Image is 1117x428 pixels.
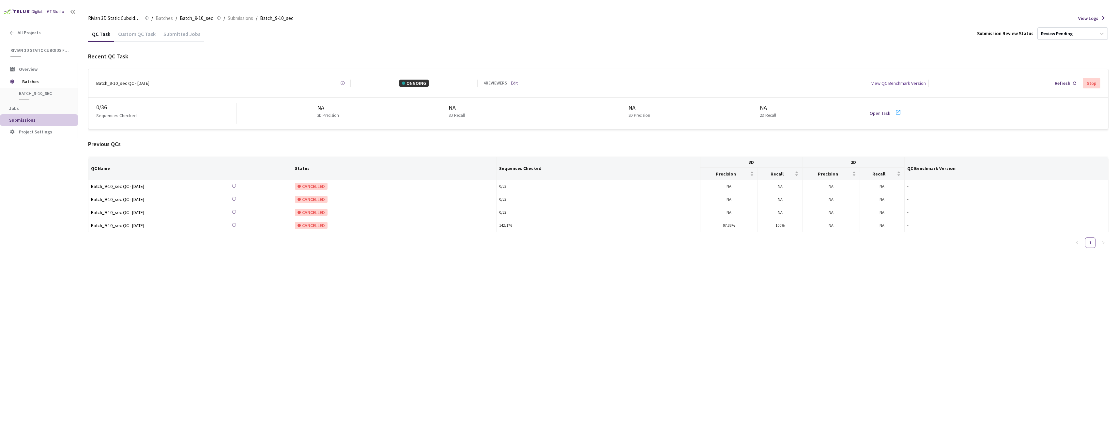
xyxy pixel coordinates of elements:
li: Next Page [1098,237,1109,248]
p: Sequences Checked [96,112,137,119]
div: Review Pending [1041,31,1073,37]
span: Batches [156,14,173,22]
td: 97.33% [700,219,758,232]
div: Batch_9-10_sec QC - [DATE] [91,183,182,190]
div: Batch_9-10_sec QC - [DATE] [96,80,149,87]
div: NA [760,103,779,112]
td: NA [860,180,905,193]
th: 2D [803,157,905,168]
li: / [223,14,225,22]
div: 142 / 176 [499,222,697,229]
span: left [1075,241,1079,245]
div: QC Task [88,31,114,42]
th: Sequences Checked [497,157,700,180]
div: CANCELLED [295,209,328,216]
span: Recall [863,171,895,176]
span: Overview [19,66,38,72]
td: NA [803,219,860,232]
button: right [1098,237,1109,248]
p: 3D Precision [317,112,339,119]
a: Batches [154,14,174,22]
span: Recall [760,171,793,176]
span: Batch_9-10_sec [180,14,213,22]
span: Precision [805,171,851,176]
div: NA [628,103,653,112]
div: Refresh [1055,80,1070,87]
div: - [907,209,1106,216]
div: GT Studio [47,8,64,15]
div: 0 / 53 [499,209,697,216]
div: Batch_9-10_sec QC - [DATE] [91,209,182,216]
td: NA [860,219,905,232]
a: 1 [1085,238,1095,248]
th: 3D [700,157,803,168]
div: NA [449,103,467,112]
span: Submissions [228,14,253,22]
td: NA [700,193,758,206]
li: / [256,14,257,22]
div: Recent QC Task [88,52,1109,61]
button: left [1072,237,1082,248]
div: 0 / 53 [499,183,697,190]
th: Recall [758,168,803,180]
td: NA [803,193,860,206]
td: NA [803,180,860,193]
div: 4 REVIEWERS [483,80,507,86]
span: View Logs [1078,15,1098,22]
a: Open Task [870,110,890,116]
div: Stop [1087,81,1096,86]
td: 100% [758,219,803,232]
td: NA [803,206,860,219]
th: QC Benchmark Version [905,157,1109,180]
div: CANCELLED [295,196,328,203]
td: NA [700,180,758,193]
div: Previous QCs [88,140,1109,149]
div: View QC Benchmark Version [871,80,926,87]
span: Batch_9-10_sec [19,91,67,96]
p: 2D Precision [628,112,650,119]
td: NA [758,180,803,193]
span: Jobs [9,105,19,111]
span: Rivian 3D Static Cuboids fixed[2024-25] [88,14,141,22]
li: / [176,14,177,22]
td: NA [860,193,905,206]
div: - [907,183,1106,190]
div: Custom QC Task [114,31,160,42]
th: Status [292,157,496,180]
div: CANCELLED [295,183,328,190]
th: QC Name [88,157,292,180]
div: - [907,222,1106,229]
div: Submitted Jobs [160,31,204,42]
td: NA [758,206,803,219]
li: 1 [1085,237,1095,248]
div: Submission Review Status [977,30,1033,38]
div: CANCELLED [295,222,328,229]
span: Precision [703,171,749,176]
div: NA [317,103,342,112]
li: / [151,14,153,22]
th: Precision [700,168,758,180]
span: Submissions [9,117,36,123]
span: Project Settings [19,129,52,135]
span: Batches [22,75,67,88]
div: 0 / 36 [96,103,237,112]
span: All Projects [18,30,41,36]
p: 2D Recall [760,112,776,119]
span: right [1101,241,1105,245]
td: NA [860,206,905,219]
a: Submissions [226,14,254,22]
a: Batch_9-10_sec QC - [DATE] [91,222,182,229]
div: Batch_9-10_sec QC - [DATE] [91,196,182,203]
th: Precision [803,168,860,180]
span: Batch_9-10_sec [260,14,293,22]
p: 3D Recall [449,112,465,119]
div: - [907,196,1106,203]
th: Recall [860,168,905,180]
li: Previous Page [1072,237,1082,248]
td: NA [758,193,803,206]
div: 0 / 53 [499,196,697,203]
a: Edit [511,80,518,86]
td: NA [700,206,758,219]
span: Rivian 3D Static Cuboids fixed[2024-25] [10,48,69,53]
